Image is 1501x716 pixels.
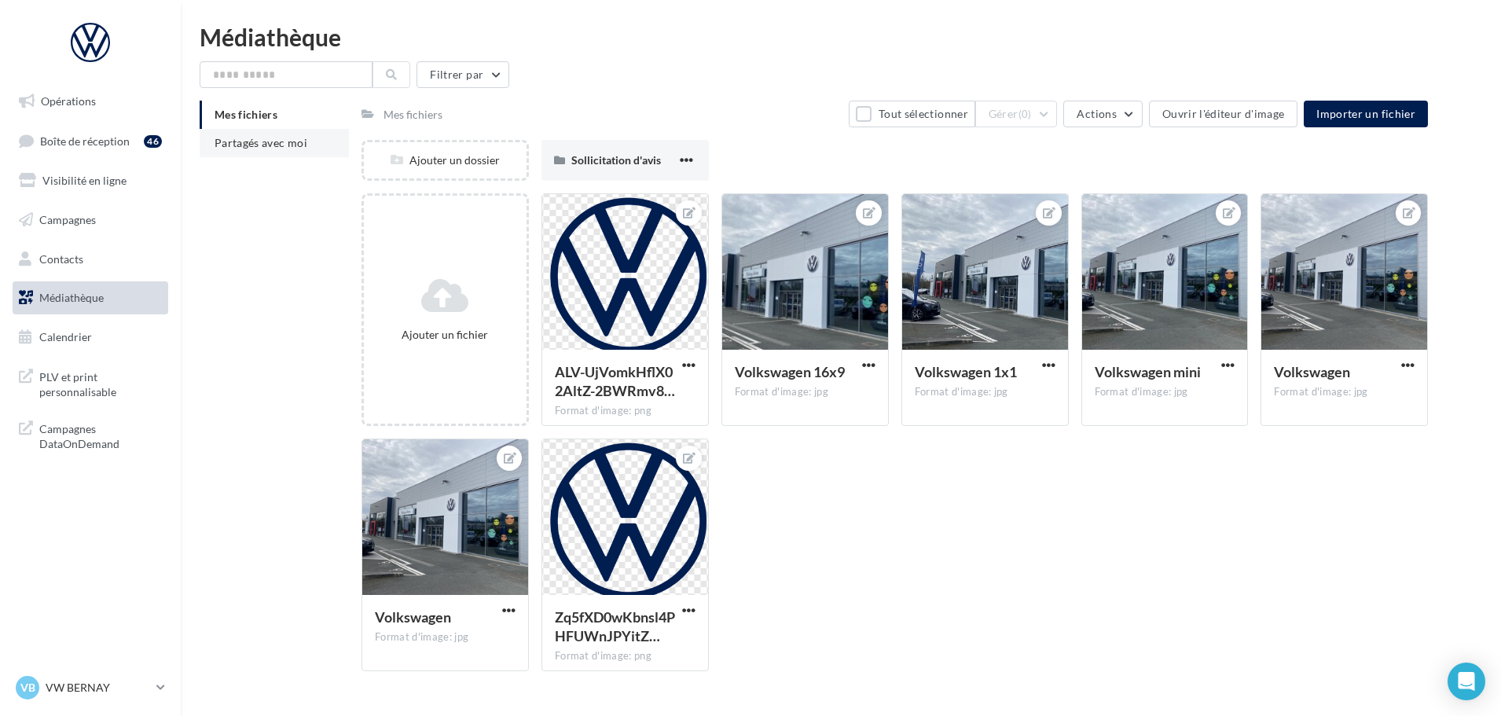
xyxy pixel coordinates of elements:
span: Campagnes DataOnDemand [39,418,162,452]
span: (0) [1018,108,1032,120]
a: Boîte de réception46 [9,124,171,158]
span: Visibilité en ligne [42,174,127,187]
span: Volkswagen 16x9 [735,363,845,380]
div: Open Intercom Messenger [1448,663,1485,700]
span: PLV et print personnalisable [39,366,162,400]
div: Médiathèque [200,25,1482,49]
div: Format d'image: jpg [1095,385,1235,399]
div: Ajouter un dossier [364,152,527,168]
div: 46 [144,135,162,148]
div: Format d'image: jpg [1274,385,1415,399]
span: ALV-UjVomkHflX02AltZ-2BWRmv80AveAUEtBt-3gd3G7FYu1skd269n [555,363,675,399]
span: Opérations [41,94,96,108]
span: Volkswagen mini [1095,363,1201,380]
div: Format d'image: jpg [375,630,516,644]
span: Mes fichiers [215,108,277,121]
a: PLV et print personnalisable [9,360,171,406]
span: Importer un fichier [1316,107,1415,120]
a: Contacts [9,243,171,276]
a: Médiathèque [9,281,171,314]
span: Volkswagen [1274,363,1350,380]
div: Ajouter un fichier [370,327,520,343]
span: Zq5fXD0wKbnsl4PHFUWnJPYitZ8rW6KgqhUH0B196m6Jl-lr61PflsD9BnzvuFjsgnkteNVRdnlRezd0=s0 [555,608,675,644]
a: VB VW BERNAY [13,673,168,703]
a: Visibilité en ligne [9,164,171,197]
a: Campagnes [9,204,171,237]
p: VW BERNAY [46,680,150,696]
span: Contacts [39,252,83,265]
div: Mes fichiers [384,107,442,123]
div: Format d'image: jpg [915,385,1055,399]
div: Format d'image: png [555,649,695,663]
button: Tout sélectionner [849,101,974,127]
button: Filtrer par [417,61,509,88]
span: Partagés avec moi [215,136,307,149]
button: Gérer(0) [975,101,1058,127]
span: Sollicitation d'avis [571,153,661,167]
a: Campagnes DataOnDemand [9,412,171,458]
span: Boîte de réception [40,134,130,147]
span: Médiathèque [39,291,104,304]
a: Opérations [9,85,171,118]
span: Campagnes [39,213,96,226]
span: Volkswagen [375,608,451,626]
a: Calendrier [9,321,171,354]
span: VB [20,680,35,696]
span: Volkswagen 1x1 [915,363,1017,380]
div: Format d'image: png [555,404,695,418]
button: Importer un fichier [1304,101,1428,127]
button: Actions [1063,101,1142,127]
div: Format d'image: jpg [735,385,875,399]
span: Actions [1077,107,1116,120]
button: Ouvrir l'éditeur d'image [1149,101,1297,127]
span: Calendrier [39,330,92,343]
